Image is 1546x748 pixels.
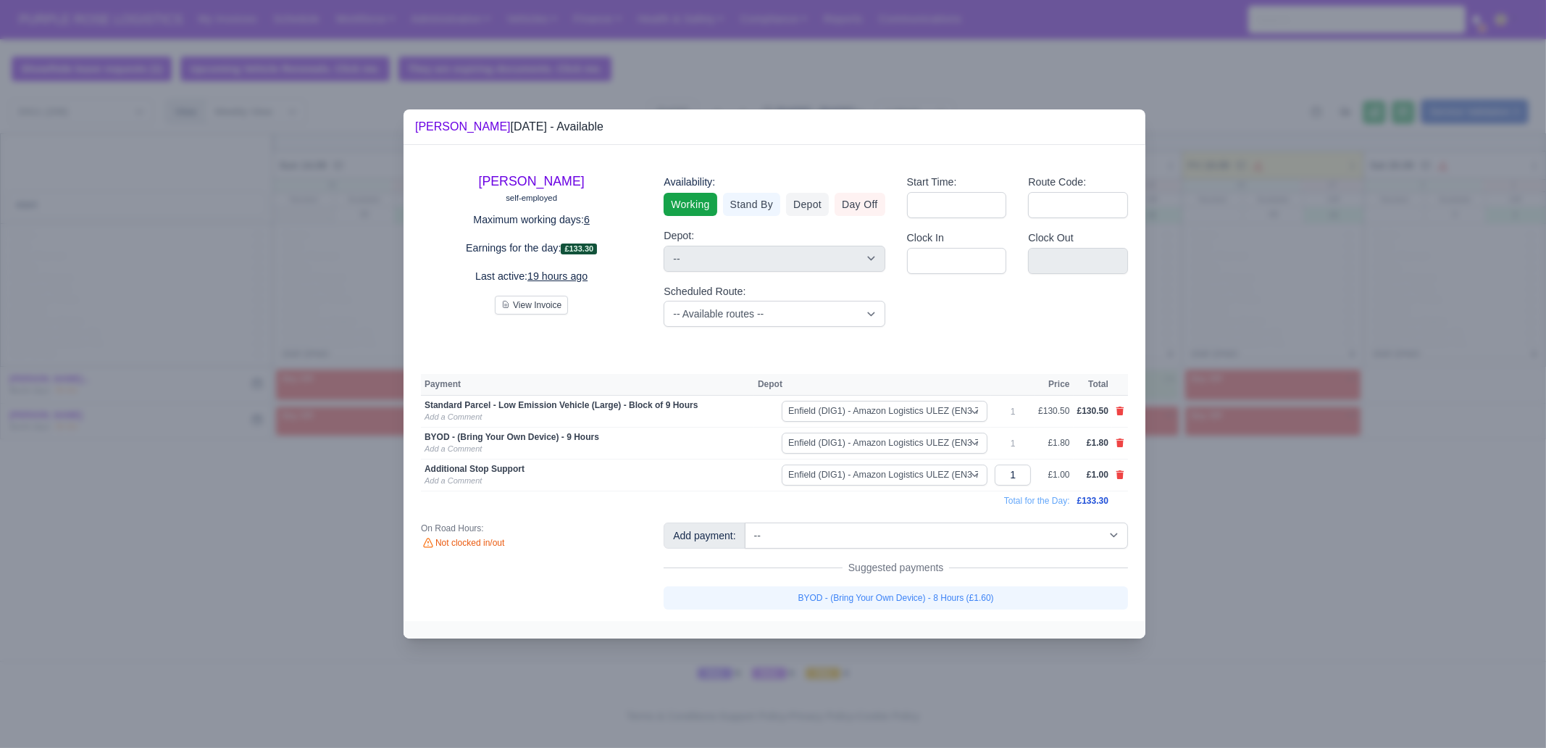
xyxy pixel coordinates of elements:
div: 1 [995,438,1031,449]
p: Maximum working days: [421,212,642,228]
iframe: Chat Widget [1474,678,1546,748]
a: Day Off [835,193,885,216]
div: On Road Hours: [421,523,642,534]
div: [DATE] - Available [415,118,603,136]
div: 1 [995,406,1031,417]
span: £133.30 [561,244,597,254]
div: Additional Stop Support [425,463,751,475]
th: Price [1035,374,1073,396]
p: Last active: [421,268,642,285]
a: Add a Comment [425,476,482,485]
small: self-employed [506,194,557,202]
span: £133.30 [1077,496,1108,506]
label: Scheduled Route: [664,283,745,300]
th: Depot [754,374,991,396]
div: Add payment: [664,523,745,549]
button: View Invoice [495,296,568,315]
label: Start Time: [907,174,957,191]
label: Depot: [664,228,694,244]
td: £130.50 [1035,396,1073,428]
div: BYOD - (Bring Your Own Device) - 9 Hours [425,431,751,443]
a: BYOD - (Bring Your Own Device) - 8 Hours (£1.60) [664,586,1128,610]
label: Clock Out [1028,230,1074,246]
a: Add a Comment [425,412,482,421]
th: Total [1074,374,1112,396]
a: [PERSON_NAME] [479,174,585,188]
span: £1.80 [1087,438,1108,448]
div: Availability: [664,174,885,191]
th: Payment [421,374,754,396]
u: 6 [584,214,590,225]
span: Total for the Day: [1004,496,1070,506]
u: 19 hours ago [527,270,588,282]
a: Add a Comment [425,444,482,453]
label: Route Code: [1028,174,1086,191]
div: Not clocked in/out [421,537,642,550]
span: £130.50 [1077,406,1108,416]
a: [PERSON_NAME] [415,120,511,133]
label: Clock In [907,230,944,246]
a: Depot [786,193,829,216]
span: £1.00 [1087,470,1108,480]
p: Earnings for the day: [421,240,642,257]
span: Suggested payments [843,560,950,575]
div: Standard Parcel - Low Emission Vehicle (Large) - Block of 9 Hours [425,399,751,411]
a: Working [664,193,716,216]
td: £1.00 [1035,460,1073,491]
a: Stand By [723,193,780,216]
td: £1.80 [1035,428,1073,460]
